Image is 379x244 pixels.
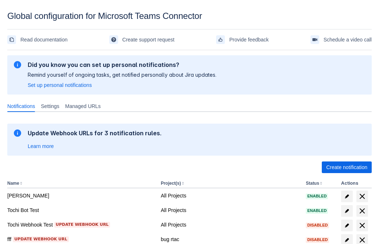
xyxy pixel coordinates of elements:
span: Create support request [122,34,175,45]
span: edit [344,237,350,243]
span: Read documentation [20,34,67,45]
div: [PERSON_NAME] [7,192,155,199]
button: Create notification [322,161,372,173]
div: All Projects [161,192,300,199]
div: fff [7,236,155,243]
span: information [13,129,22,137]
span: Update webhook URL [56,222,109,228]
div: All Projects [161,207,300,214]
span: documentation [9,37,15,43]
span: Disabled [306,238,329,242]
span: Create notification [326,161,367,173]
span: support [111,37,117,43]
button: Name [7,181,19,186]
a: Create support request [109,34,175,45]
div: Tochi Webhook Test [7,221,155,228]
span: information [13,60,22,69]
span: delete [358,207,367,215]
span: Enabled [306,194,328,198]
h2: Did you know you can set up personal notifications? [28,61,216,68]
span: Disabled [306,223,329,227]
div: All Projects [161,221,300,228]
a: Provide feedback [216,34,269,45]
a: Learn more [28,143,54,150]
span: Enabled [306,209,328,213]
span: Schedule a video call [324,34,372,45]
h2: Update Webhook URLs for 3 notification rules. [28,129,162,137]
div: Global configuration for Microsoft Teams Connector [7,11,372,21]
div: bug rtac [161,236,300,243]
span: videoCall [312,37,318,43]
span: Settings [41,103,59,110]
button: Project(s) [161,181,181,186]
a: Schedule a video call [310,34,372,45]
div: Tochi Bot Test [7,207,155,214]
span: Provide feedback [229,34,269,45]
a: Read documentation [7,34,67,45]
span: Notifications [7,103,35,110]
span: delete [358,221,367,230]
span: edit [344,223,350,228]
span: Update webhook URL [14,236,67,242]
span: delete [358,192,367,201]
span: Managed URLs [65,103,101,110]
span: feedback [218,37,223,43]
p: Remind yourself of ongoing tasks, get notified personally about Jira updates. [28,71,216,79]
a: Set up personal notifications [28,81,92,89]
span: edit [344,208,350,214]
th: Actions [338,179,372,188]
button: Status [306,181,319,186]
span: edit [344,193,350,199]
